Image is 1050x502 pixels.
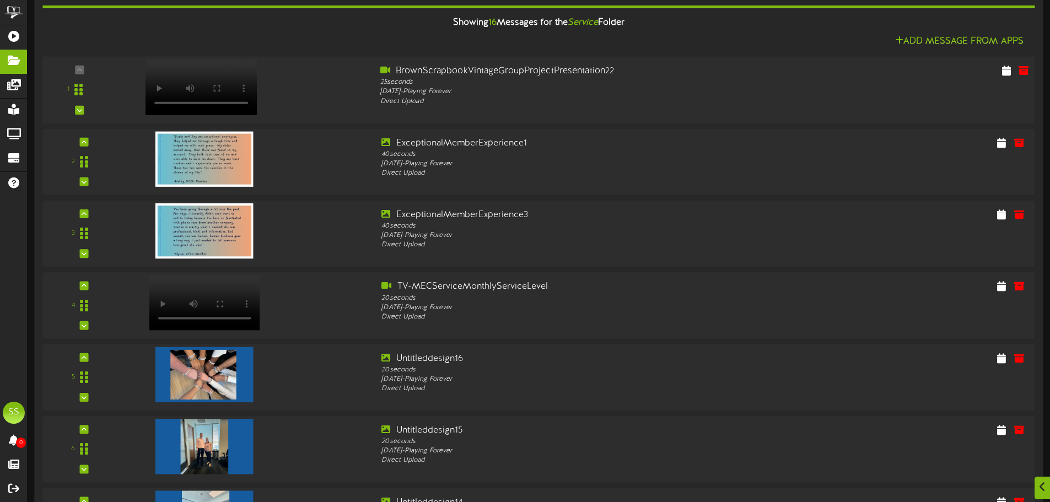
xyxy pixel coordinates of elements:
span: 16 [488,18,497,28]
div: SS [3,402,25,424]
div: Untitleddesign16 [381,353,778,365]
div: 6 [71,445,75,454]
div: Direct Upload [381,384,778,393]
button: Add Message From Apps [892,35,1027,48]
img: a593a102-c5e5-4b76-b0e8-46b614a3d1b7.jpg [155,132,254,187]
div: [DATE] - Playing Forever [381,231,778,240]
div: 40 seconds [381,149,778,159]
span: 0 [16,438,26,448]
img: 32cbb5be-8e09-4cdc-9722-acdf516c1553.jpg [155,203,254,258]
div: [DATE] - Playing Forever [380,87,781,96]
img: b1fa4799-285f-46b2-85bd-0727ea556a18.jpg [155,419,254,474]
div: Direct Upload [380,97,781,106]
img: 2192d425-0387-4131-bdaa-6dd0b2fd23f1.jpg [155,347,254,402]
div: 40 seconds [381,222,778,231]
div: Direct Upload [381,169,778,178]
div: Showing Messages for the Folder [34,11,1043,35]
i: Service [568,18,598,28]
div: ExceptionalMemberExperience1 [381,137,778,150]
div: [DATE] - Playing Forever [381,303,778,312]
div: TV-MECServiceMonthlyServiceLevel [381,280,778,293]
div: 25 seconds [380,78,781,87]
div: 20 seconds [381,365,778,375]
div: [DATE] - Playing Forever [381,159,778,169]
div: [DATE] - Playing Forever [381,375,778,384]
div: BrownScrapbookVintageGroupProjectPresentation22 [380,65,781,78]
div: 20 seconds [381,293,778,303]
div: Direct Upload [381,312,778,322]
div: ExceptionalMemberExperience3 [381,209,778,222]
div: [DATE] - Playing Forever [381,446,778,456]
div: Direct Upload [381,240,778,250]
div: Untitleddesign15 [381,424,778,437]
div: Direct Upload [381,456,778,465]
div: 20 seconds [381,437,778,446]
